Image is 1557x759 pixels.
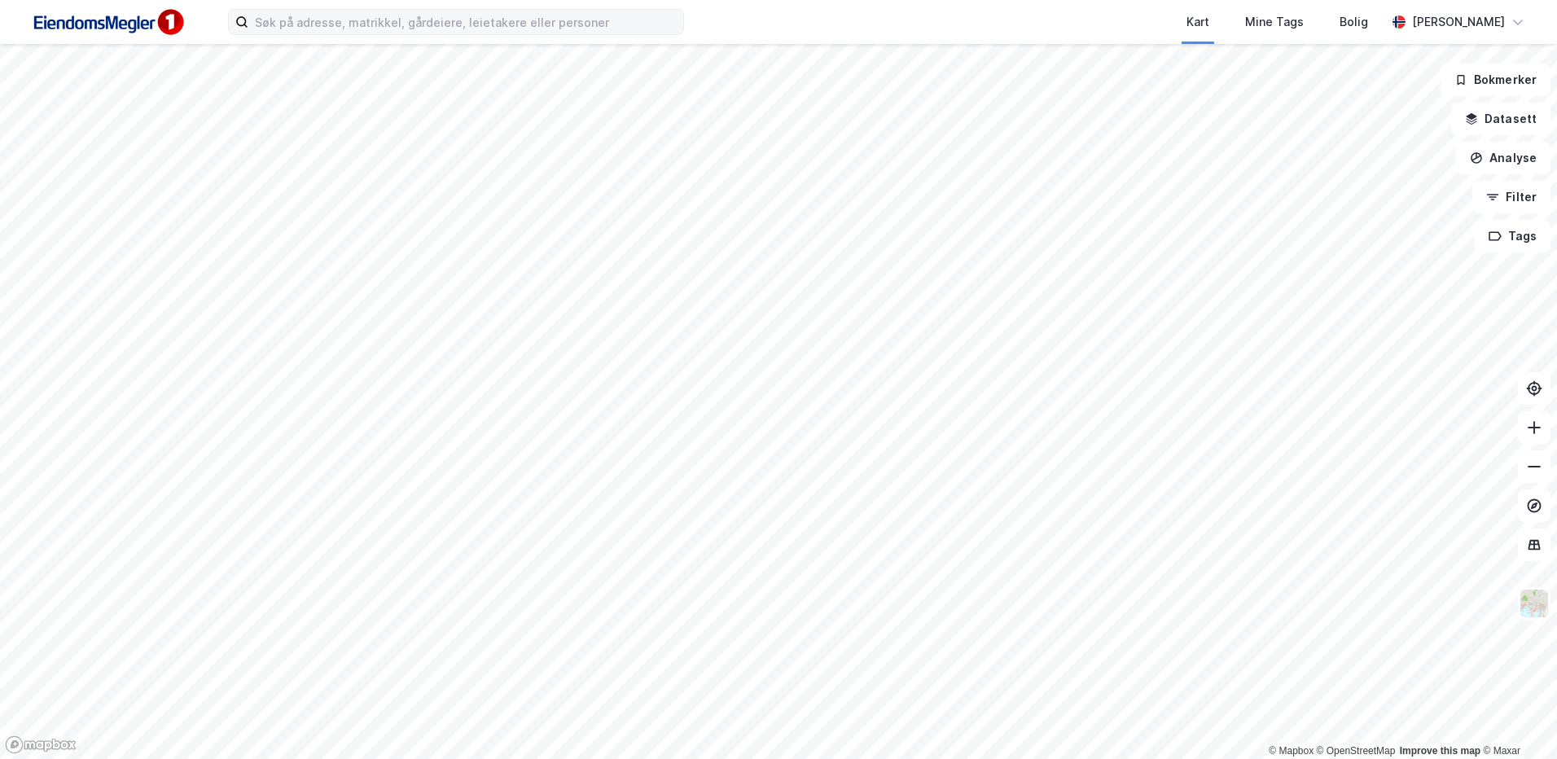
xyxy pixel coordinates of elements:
[1476,681,1557,759] div: Kontrollprogram for chat
[1340,12,1368,32] div: Bolig
[1186,12,1209,32] div: Kart
[1476,681,1557,759] iframe: Chat Widget
[26,4,189,41] img: F4PB6Px+NJ5v8B7XTbfpPpyloAAAAASUVORK5CYII=
[248,10,683,34] input: Søk på adresse, matrikkel, gårdeiere, leietakere eller personer
[1245,12,1304,32] div: Mine Tags
[1412,12,1505,32] div: [PERSON_NAME]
